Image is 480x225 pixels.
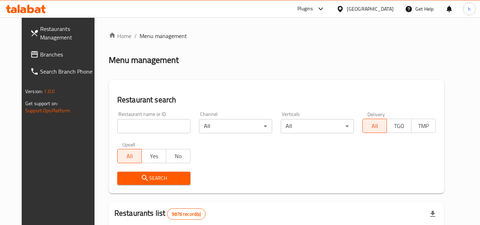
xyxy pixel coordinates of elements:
div: All [199,119,272,133]
div: Total records count [167,208,205,220]
button: TMP [411,119,436,133]
span: All [366,121,384,131]
span: Search [123,174,185,183]
h2: Restaurants list [114,208,206,220]
a: Search Branch Phone [25,63,102,80]
a: Branches [25,46,102,63]
span: All [120,151,139,161]
button: All [117,149,142,163]
input: Search for restaurant name or ID.. [117,119,190,133]
span: Version: [25,87,43,96]
div: Export file [424,205,441,223]
nav: breadcrumb [109,32,444,40]
a: Restaurants Management [25,20,102,46]
a: Home [109,32,131,40]
h2: Restaurant search [117,95,436,105]
button: Search [117,172,190,185]
div: All [281,119,354,133]
span: 1.0.0 [44,87,55,96]
span: TMP [414,121,433,131]
span: Yes [145,151,163,161]
div: [GEOGRAPHIC_DATA] [347,5,394,13]
a: Support.OpsPlatform [25,106,70,115]
span: 9876 record(s) [167,211,205,218]
span: Menu management [140,32,187,40]
button: All [362,119,387,133]
span: No [169,151,188,161]
span: Branches [40,50,96,59]
label: Delivery [367,112,385,117]
span: Restaurants Management [40,25,96,42]
span: Get support on: [25,99,58,108]
div: Plugins [297,5,313,13]
button: TGO [387,119,411,133]
span: h [468,5,471,13]
li: / [134,32,137,40]
span: TGO [390,121,408,131]
button: No [166,149,190,163]
button: Yes [141,149,166,163]
span: Search Branch Phone [40,67,96,76]
h2: Menu management [109,54,179,66]
label: Upsell [122,142,135,147]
